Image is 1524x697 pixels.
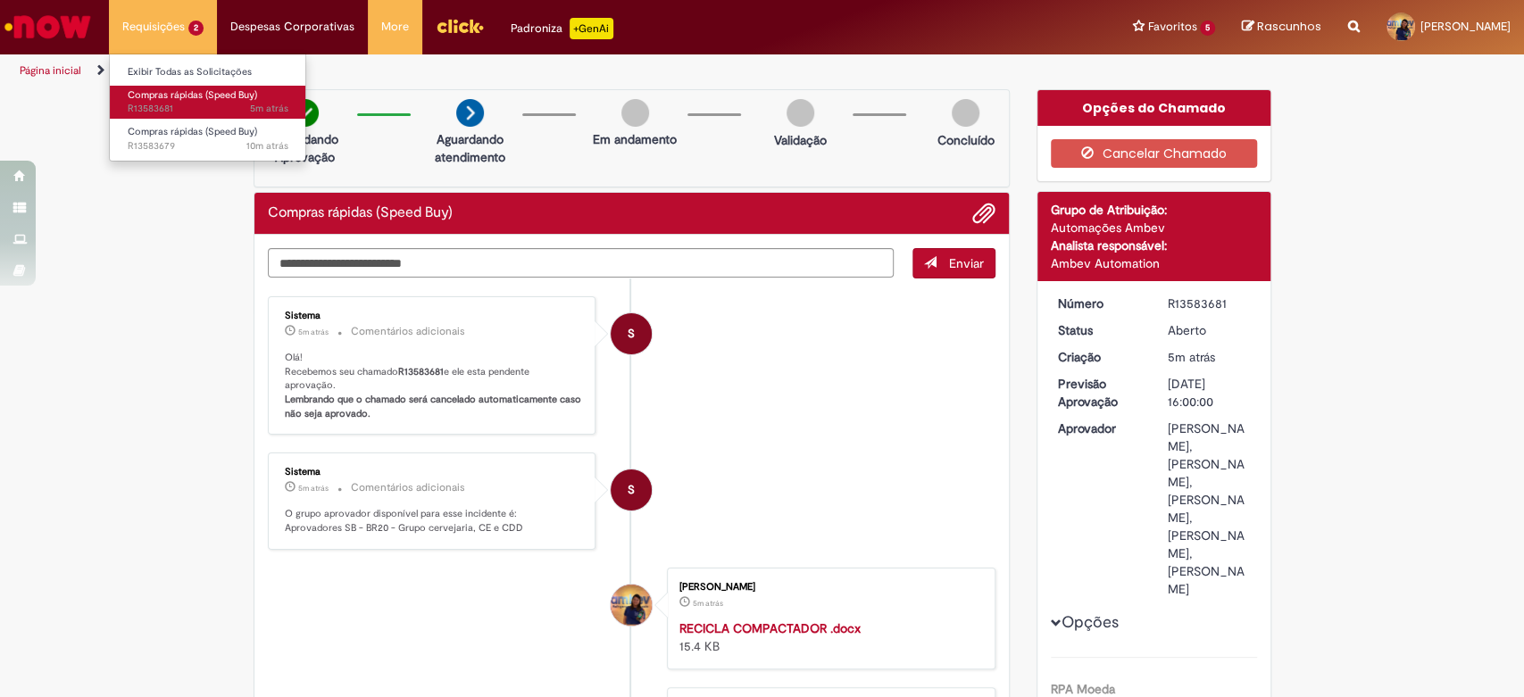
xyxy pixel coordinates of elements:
[427,130,513,166] p: Aguardando atendimento
[128,88,257,102] span: Compras rápidas (Speed Buy)
[1045,321,1154,339] dt: Status
[351,480,465,495] small: Comentários adicionais
[128,139,288,154] span: R13583679
[298,327,329,337] span: 5m atrás
[1168,295,1251,312] div: R13583681
[456,99,484,127] img: arrow-next.png
[949,255,984,271] span: Enviar
[246,139,288,153] time: 30/09/2025 20:46:26
[511,18,613,39] div: Padroniza
[1168,321,1251,339] div: Aberto
[298,483,329,494] span: 5m atrás
[1045,419,1154,437] dt: Aprovador
[1051,139,1257,168] button: Cancelar Chamado
[110,62,306,82] a: Exibir Todas as Solicitações
[1147,18,1196,36] span: Favoritos
[1200,21,1215,36] span: 5
[1051,236,1257,254] div: Analista responsável:
[1168,349,1215,365] span: 5m atrás
[1037,90,1270,126] div: Opções do Chamado
[679,582,977,593] div: [PERSON_NAME]
[1051,681,1115,697] b: RPA Moeda
[570,18,613,39] p: +GenAi
[912,248,995,278] button: Enviar
[1168,348,1251,366] div: 30/09/2025 20:50:50
[110,122,306,155] a: Aberto R13583679 : Compras rápidas (Speed Buy)
[381,18,409,36] span: More
[2,9,94,45] img: ServiceNow
[937,131,994,149] p: Concluído
[1045,375,1154,411] dt: Previsão Aprovação
[110,86,306,119] a: Aberto R13583681 : Compras rápidas (Speed Buy)
[128,125,257,138] span: Compras rápidas (Speed Buy)
[298,327,329,337] time: 30/09/2025 20:51:01
[611,313,652,354] div: System
[128,102,288,116] span: R13583681
[298,483,329,494] time: 30/09/2025 20:50:59
[351,324,465,339] small: Comentários adicionais
[1168,375,1251,411] div: [DATE] 16:00:00
[774,131,827,149] p: Validação
[285,393,584,420] b: Lembrando que o chamado será cancelado automaticamente caso não seja aprovado.
[109,54,306,162] ul: Requisições
[611,585,652,626] div: Lisiane Rodrigues
[122,18,185,36] span: Requisições
[1420,19,1511,34] span: [PERSON_NAME]
[611,469,652,510] div: System
[628,469,635,511] span: S
[972,202,995,225] button: Adicionar anexos
[952,99,979,127] img: img-circle-grey.png
[285,351,582,421] p: Olá! Recebemos seu chamado e ele esta pendente aprovação.
[679,619,977,655] div: 15.4 KB
[1257,18,1321,35] span: Rascunhos
[593,130,677,148] p: Em andamento
[250,102,288,115] time: 30/09/2025 20:50:51
[285,311,582,321] div: Sistema
[13,54,1003,87] ul: Trilhas de página
[20,63,81,78] a: Página inicial
[1051,201,1257,219] div: Grupo de Atribuição:
[436,12,484,39] img: click_logo_yellow_360x200.png
[1045,295,1154,312] dt: Número
[285,467,582,477] div: Sistema
[787,99,814,127] img: img-circle-grey.png
[398,365,444,378] b: R13583681
[188,21,204,36] span: 2
[230,18,354,36] span: Despesas Corporativas
[268,248,895,278] textarea: Digite sua mensagem aqui...
[1045,348,1154,366] dt: Criação
[628,312,635,355] span: S
[285,507,582,535] p: O grupo aprovador disponível para esse incidente é: Aprovadores SB - BR20 - Grupo cervejaria, CE ...
[246,139,288,153] span: 10m atrás
[693,598,723,609] span: 5m atrás
[1051,219,1257,236] div: Automações Ambev
[621,99,649,127] img: img-circle-grey.png
[679,620,861,636] a: RECICLA COMPACTADOR .docx
[1242,19,1321,36] a: Rascunhos
[268,205,453,221] h2: Compras rápidas (Speed Buy) Histórico de tíquete
[693,598,723,609] time: 30/09/2025 20:50:36
[250,102,288,115] span: 5m atrás
[1051,254,1257,272] div: Ambev Automation
[1168,419,1251,598] div: [PERSON_NAME], [PERSON_NAME], [PERSON_NAME], [PERSON_NAME], [PERSON_NAME]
